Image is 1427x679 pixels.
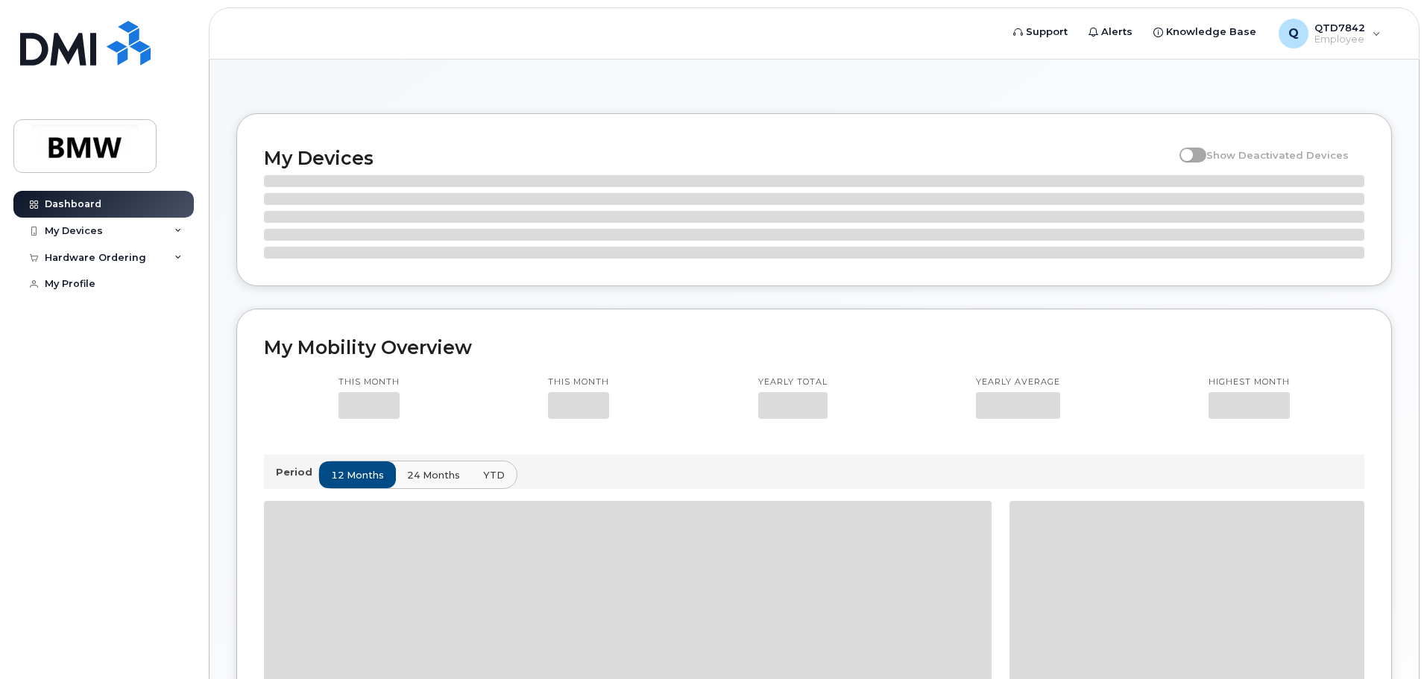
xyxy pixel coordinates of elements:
p: This month [548,376,609,388]
h2: My Devices [264,147,1172,169]
span: 24 months [407,468,460,482]
span: Show Deactivated Devices [1206,149,1349,161]
p: This month [338,376,400,388]
p: Yearly total [758,376,828,388]
p: Highest month [1209,376,1290,388]
input: Show Deactivated Devices [1179,141,1191,153]
p: Yearly average [976,376,1060,388]
span: YTD [483,468,505,482]
p: Period [276,465,318,479]
h2: My Mobility Overview [264,336,1364,359]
